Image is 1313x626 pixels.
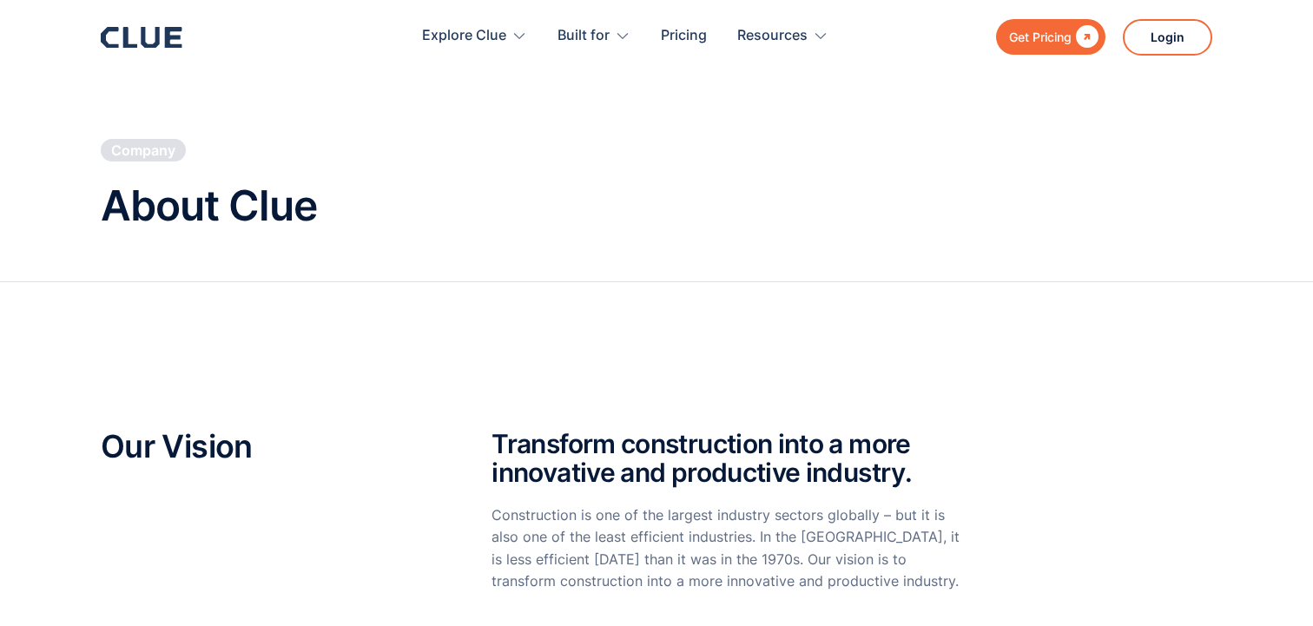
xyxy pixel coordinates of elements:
[661,9,707,63] a: Pricing
[558,9,630,63] div: Built for
[422,9,527,63] div: Explore Clue
[492,430,968,487] h2: Transform construction into a more innovative and productive industry.
[1072,26,1099,48] div: 
[737,9,808,63] div: Resources
[101,183,317,229] h1: About Clue
[1123,19,1212,56] a: Login
[422,9,506,63] div: Explore Clue
[737,9,828,63] div: Resources
[558,9,610,63] div: Built for
[492,504,968,592] p: Construction is one of the largest industry sectors globally – but it is also one of the least ef...
[1009,26,1072,48] div: Get Pricing
[996,19,1105,55] a: Get Pricing
[101,430,439,465] h2: Our Vision
[111,141,175,160] div: Company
